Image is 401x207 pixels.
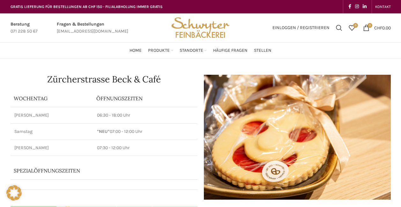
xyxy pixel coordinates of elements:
[97,145,193,151] p: 07:30 - 12:00 Uhr
[14,95,90,102] p: Wochentag
[97,112,193,119] p: 06:30 - 18:00 Uhr
[180,44,207,57] a: Standorte
[345,21,358,34] a: 0
[353,23,358,28] span: 0
[148,48,170,54] span: Produkte
[375,0,391,13] a: KONTAKT
[213,44,248,57] a: Häufige Fragen
[57,21,128,35] a: Infobox link
[11,75,197,84] h1: Zürcherstrasse Beck & Café
[346,2,353,11] a: Facebook social link
[254,44,271,57] a: Stellen
[14,128,90,135] p: Samstag
[213,48,248,54] span: Häufige Fragen
[7,44,394,57] div: Main navigation
[353,2,361,11] a: Instagram social link
[180,48,203,54] span: Standorte
[254,48,271,54] span: Stellen
[130,48,142,54] span: Home
[14,145,90,151] p: [PERSON_NAME]
[148,44,173,57] a: Produkte
[11,21,38,35] a: Infobox link
[374,25,391,30] bdi: 0.00
[345,21,358,34] div: Meine Wunschliste
[375,4,391,9] span: KONTAKT
[360,21,394,34] a: 0 CHF0.00
[11,4,163,9] span: GRATIS LIEFERUNG FÜR BESTELLUNGEN AB CHF 150 - FILIALABHOLUNG IMMER GRATIS
[272,26,330,30] span: Einloggen / Registrieren
[96,95,194,102] p: ÖFFNUNGSZEITEN
[368,23,372,28] span: 0
[372,0,394,13] div: Secondary navigation
[169,13,232,42] img: Bäckerei Schwyter
[97,128,193,135] p: 07:00 - 12:00 Uhr
[14,167,176,174] p: Spezialöffnungszeiten
[269,21,333,34] a: Einloggen / Registrieren
[374,25,382,30] span: CHF
[169,25,232,30] a: Site logo
[333,21,345,34] a: Suchen
[361,2,368,11] a: Linkedin social link
[14,112,90,119] p: [PERSON_NAME]
[130,44,142,57] a: Home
